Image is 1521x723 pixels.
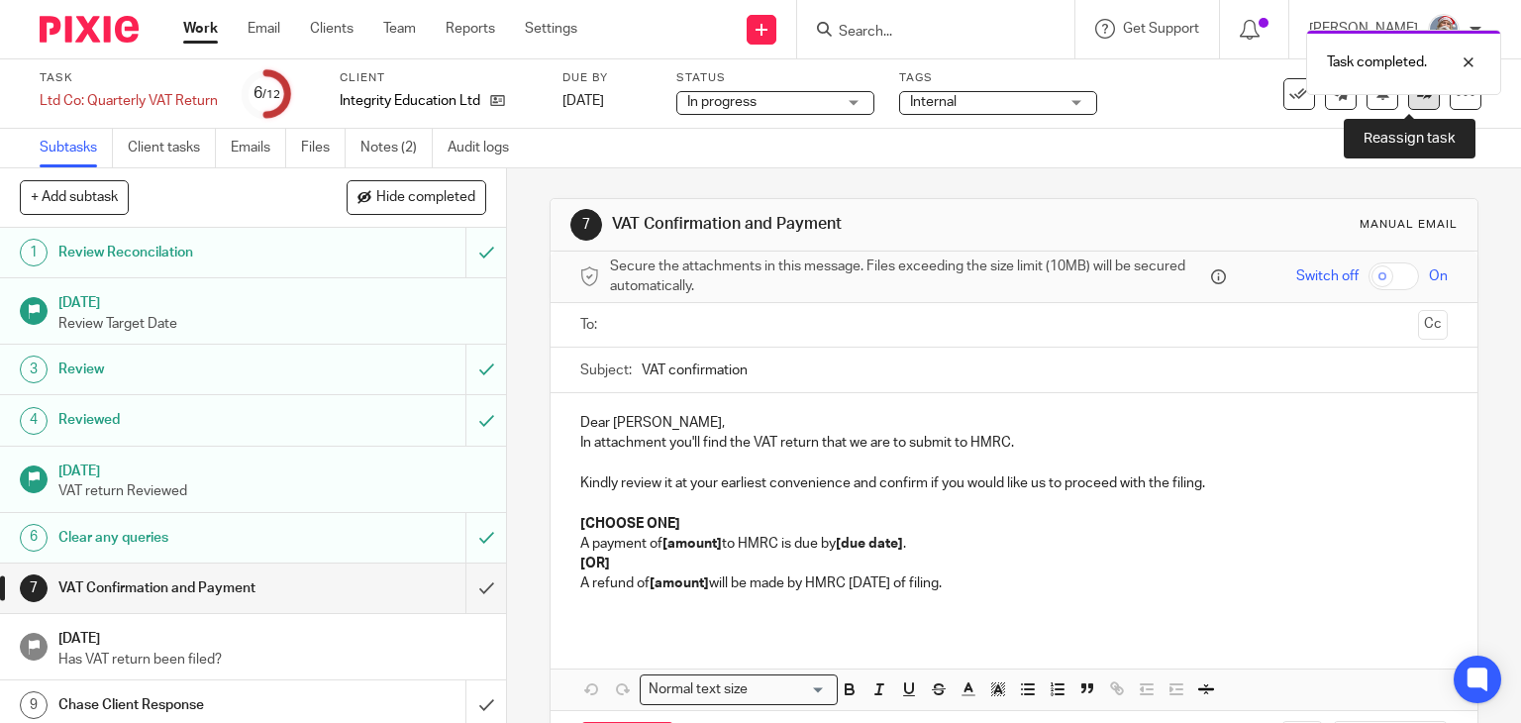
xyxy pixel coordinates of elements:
strong: [CHOOSE ONE] [580,517,680,531]
h1: Chase Client Response [58,690,317,720]
label: Task [40,70,218,86]
a: Emails [231,129,286,167]
input: Search for option [755,679,826,700]
label: Status [676,70,874,86]
label: Due by [562,70,652,86]
p: Kindly review it at your earliest convenience and confirm if you would like us to proceed with th... [580,473,1449,493]
span: On [1429,266,1448,286]
small: /12 [262,89,280,100]
p: A payment of to HMRC is due by . [580,534,1449,554]
label: Client [340,70,538,86]
strong: [due date] [836,537,903,551]
p: Dear [PERSON_NAME], [580,413,1449,433]
a: Team [383,19,416,39]
strong: [amount] [650,576,709,590]
div: 6 [20,524,48,552]
button: + Add subtask [20,180,129,214]
a: Work [183,19,218,39]
div: Search for option [640,674,838,705]
a: Audit logs [448,129,524,167]
p: A refund of will be made by HMRC [DATE] of filing. [580,573,1449,593]
h1: [DATE] [58,457,486,481]
p: Task completed. [1327,52,1427,72]
div: 6 [253,82,280,105]
a: Email [248,19,280,39]
span: Switch off [1296,266,1359,286]
span: [DATE] [562,94,604,108]
div: 7 [570,209,602,241]
strong: [OR] [580,557,610,570]
h1: VAT Confirmation and Payment [612,214,1056,235]
h1: [DATE] [58,624,486,649]
div: 3 [20,356,48,383]
strong: [amount] [662,537,722,551]
h1: Reviewed [58,405,317,435]
a: Subtasks [40,129,113,167]
p: Review Target Date [58,314,486,334]
h1: Clear any queries [58,523,317,553]
a: Notes (2) [360,129,433,167]
div: 7 [20,574,48,602]
div: 9 [20,691,48,719]
span: Normal text size [645,679,753,700]
div: Manual email [1360,217,1458,233]
a: Client tasks [128,129,216,167]
a: Files [301,129,346,167]
p: In attachment you'll find the VAT return that we are to submit to HMRC. [580,433,1449,453]
a: Reports [446,19,495,39]
span: Hide completed [376,190,475,206]
a: Clients [310,19,354,39]
button: Hide completed [347,180,486,214]
span: In progress [687,95,757,109]
p: Has VAT return been filed? [58,650,486,670]
div: 4 [20,407,48,435]
span: Secure the attachments in this message. Files exceeding the size limit (10MB) will be secured aut... [610,257,1207,297]
button: Cc [1418,310,1448,340]
img: Pixie [40,16,139,43]
p: Integrity Education Ltd [340,91,480,111]
a: Settings [525,19,577,39]
h1: VAT Confirmation and Payment [58,573,317,603]
img: Karen%20Pic.png [1428,14,1460,46]
h1: [DATE] [58,288,486,313]
div: Ltd Co: Quarterly VAT Return [40,91,218,111]
h1: Review [58,355,317,384]
span: Internal [910,95,957,109]
div: 1 [20,239,48,266]
label: To: [580,315,602,335]
p: VAT return Reviewed [58,481,486,501]
label: Subject: [580,361,632,380]
h1: Review Reconcilation [58,238,317,267]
